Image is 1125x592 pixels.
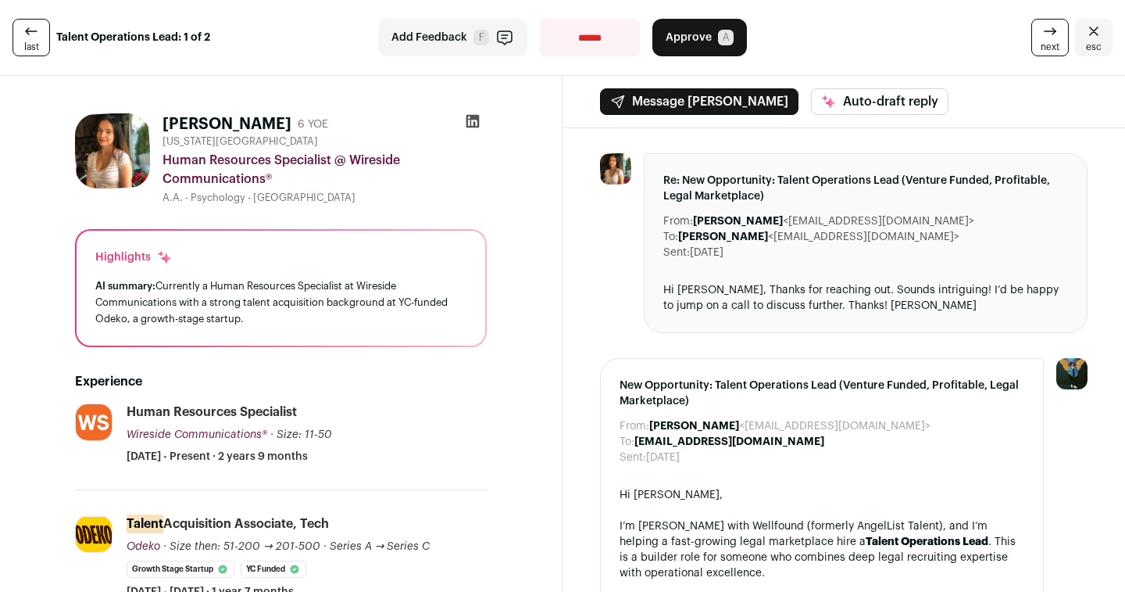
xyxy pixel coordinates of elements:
dd: <[EMAIL_ADDRESS][DOMAIN_NAME]> [649,418,930,434]
dt: Sent: [620,450,646,465]
span: Series A → Series C [330,541,430,552]
span: AI summary: [95,281,155,291]
dt: To: [620,434,634,450]
div: Highlights [95,249,173,265]
mark: Talent [127,515,163,533]
b: [PERSON_NAME] [649,421,739,432]
strong: Talent Operations Lead: 1 of 2 [56,30,210,45]
a: last [12,19,50,56]
dd: <[EMAIL_ADDRESS][DOMAIN_NAME]> [678,229,959,245]
span: next [1041,41,1059,53]
span: A [718,30,734,45]
span: Add Feedback [391,30,467,45]
span: esc [1086,41,1102,53]
div: Human Resources Specialist [127,404,297,421]
b: [EMAIL_ADDRESS][DOMAIN_NAME] [634,436,824,447]
dd: [DATE] [646,450,680,465]
span: Odeko [127,541,160,552]
button: Message [PERSON_NAME] [600,88,798,115]
dt: From: [620,418,649,434]
a: next [1031,19,1069,56]
dt: Sent: [663,245,690,260]
img: 900ca50aa421d3b90befaf990ad387a11667c16e2751b283106d448d308d2584.jpg [600,153,631,185]
span: · [323,539,327,554]
span: Approve [666,30,712,45]
img: 900ca50aa421d3b90befaf990ad387a11667c16e2751b283106d448d308d2584.jpg [75,113,150,188]
div: A.A. - Psychology - [GEOGRAPHIC_DATA] [162,192,487,204]
strong: Talent Operations Lead [866,536,988,547]
b: [PERSON_NAME] [693,216,783,227]
dt: From: [663,213,693,229]
button: Auto-draft reply [811,88,948,115]
h2: Experience [75,372,487,391]
div: Acquisition Associate, Tech [127,515,329,533]
div: I’m [PERSON_NAME] with Wellfound (formerly AngelList Talent), and I’m helping a fast-growing lega... [620,518,1024,581]
span: Re: New Opportunity: Talent Operations Lead (Venture Funded, Profitable, Legal Marketplace) [663,173,1068,204]
span: [US_STATE][GEOGRAPHIC_DATA] [162,135,318,148]
img: f65f01e9dfc02ffa181c52dddecc7962e41d6f06fde4a197e1d9b645a010cab5.jpg [76,404,112,440]
div: Currently a Human Resources Specialist at Wireside Communications with a strong talent acquisitio... [95,278,466,327]
h1: [PERSON_NAME] [162,113,291,135]
dd: <[EMAIL_ADDRESS][DOMAIN_NAME]> [693,213,974,229]
span: [DATE] - Present · 2 years 9 months [127,449,308,465]
span: · Size then: 51-200 → 201-500 [163,541,320,552]
dt: To: [663,229,678,245]
div: Hi [PERSON_NAME], [620,487,1024,503]
li: Growth Stage Startup [127,561,234,578]
span: New Opportunity: Talent Operations Lead (Venture Funded, Profitable, Legal Marketplace) [620,378,1024,409]
img: 95f02239663ae4cef3e46bd281e6087faabf4a88aa75100dc496587183a5828a [76,517,112,553]
div: Hi [PERSON_NAME], Thanks for reaching out. Sounds intriguing! I’d be happy to jump on a call to d... [663,282,1068,314]
div: Human Resources Specialist @ Wireside Communications® [162,151,487,188]
li: YC Funded [241,561,306,578]
button: Approve A [652,19,747,56]
button: Add Feedback F [378,19,527,56]
dd: [DATE] [690,245,723,260]
b: [PERSON_NAME] [678,231,768,242]
span: Wireside Communications® [127,429,267,440]
span: last [24,41,39,53]
a: Close [1075,19,1112,56]
span: · Size: 11-50 [270,429,332,440]
span: F [473,30,489,45]
img: 12031951-medium_jpg [1056,358,1087,389]
div: 6 YOE [298,117,328,132]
